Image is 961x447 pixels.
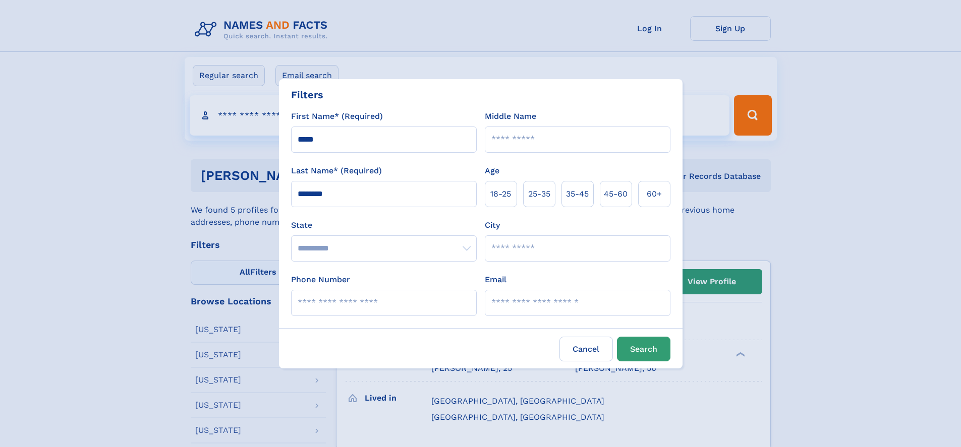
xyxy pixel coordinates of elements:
[490,188,511,200] span: 18‑25
[291,219,477,231] label: State
[604,188,628,200] span: 45‑60
[291,274,350,286] label: Phone Number
[617,337,670,361] button: Search
[566,188,589,200] span: 35‑45
[528,188,550,200] span: 25‑35
[291,110,383,122] label: First Name* (Required)
[485,165,499,177] label: Age
[485,110,536,122] label: Middle Name
[647,188,662,200] span: 60+
[485,219,500,231] label: City
[291,87,323,102] div: Filters
[291,165,382,177] label: Last Name* (Required)
[559,337,613,361] label: Cancel
[485,274,506,286] label: Email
